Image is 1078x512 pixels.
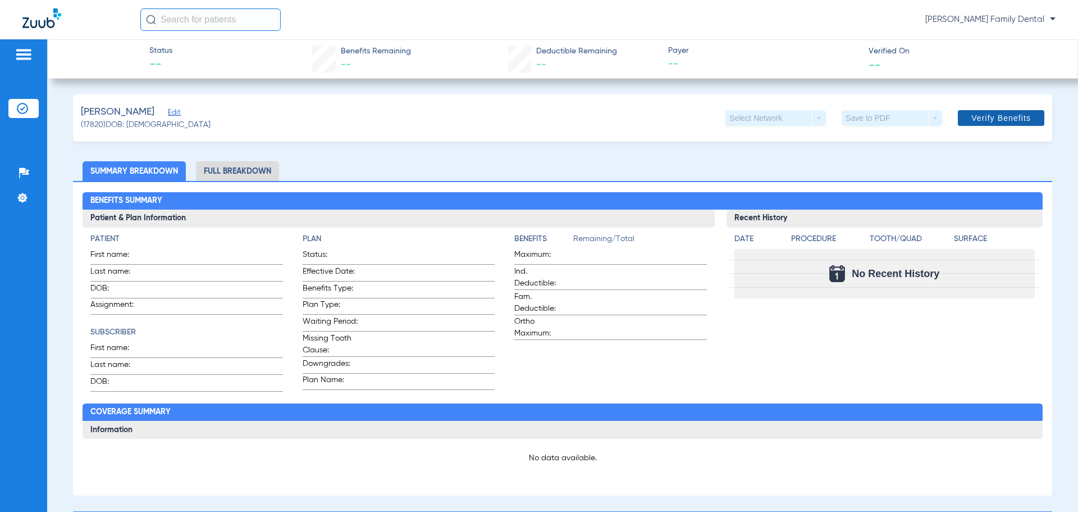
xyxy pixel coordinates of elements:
[83,161,186,181] li: Summary Breakdown
[22,8,61,28] img: Zuub Logo
[90,283,145,298] span: DOB:
[196,161,279,181] li: Full Breakdown
[81,119,211,131] span: (17820) DOB: [DEMOGRAPHIC_DATA]
[303,333,358,356] span: Missing Tooth Clause:
[869,58,881,70] span: --
[83,210,714,228] h3: Patient & Plan Information
[341,60,351,70] span: --
[791,233,866,245] h4: Procedure
[90,452,1034,464] p: No data available.
[852,268,939,279] span: No Recent History
[15,48,33,61] img: hamburger-icon
[958,110,1044,126] button: Verify Benefits
[536,60,546,70] span: --
[90,342,145,357] span: First name:
[925,14,1056,25] span: [PERSON_NAME] Family Dental
[90,376,145,391] span: DOB:
[83,404,1042,422] h2: Coverage Summary
[869,46,1059,57] span: Verified On
[140,8,281,31] input: Search for patients
[303,266,358,281] span: Effective Date:
[149,45,172,57] span: Status
[870,233,950,245] h4: Tooth/Quad
[536,46,617,57] span: Deductible Remaining
[514,249,569,264] span: Maximum:
[870,233,950,249] app-breakdown-title: Tooth/Quad
[514,291,569,315] span: Fam. Deductible:
[303,249,358,264] span: Status:
[90,249,145,264] span: First name:
[303,316,358,331] span: Waiting Period:
[668,45,859,57] span: Payer
[303,358,358,373] span: Downgrades:
[90,233,282,245] h4: Patient
[90,299,145,314] span: Assignment:
[303,233,495,245] h4: Plan
[514,233,573,249] app-breakdown-title: Benefits
[83,421,1042,439] h3: Information
[90,266,145,281] span: Last name:
[90,327,282,338] h4: Subscriber
[514,233,573,245] h4: Benefits
[83,192,1042,210] h2: Benefits Summary
[573,233,706,249] span: Remaining/Total
[514,316,569,339] span: Ortho Maximum:
[146,15,156,25] img: Search Icon
[734,233,782,245] h4: Date
[168,108,178,119] span: Edit
[81,105,154,119] span: [PERSON_NAME]
[829,265,845,282] img: Calendar
[90,359,145,374] span: Last name:
[971,114,1031,123] span: Verify Benefits
[727,210,1043,228] h3: Recent History
[303,283,358,298] span: Benefits Type:
[514,266,569,289] span: Ind. Deductible:
[791,233,866,249] app-breakdown-title: Procedure
[954,233,1034,245] h4: Surface
[954,233,1034,249] app-breakdown-title: Surface
[303,374,358,389] span: Plan Name:
[303,299,358,314] span: Plan Type:
[734,233,782,249] app-breakdown-title: Date
[341,46,411,57] span: Benefits Remaining
[668,57,859,71] span: --
[149,57,172,73] span: --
